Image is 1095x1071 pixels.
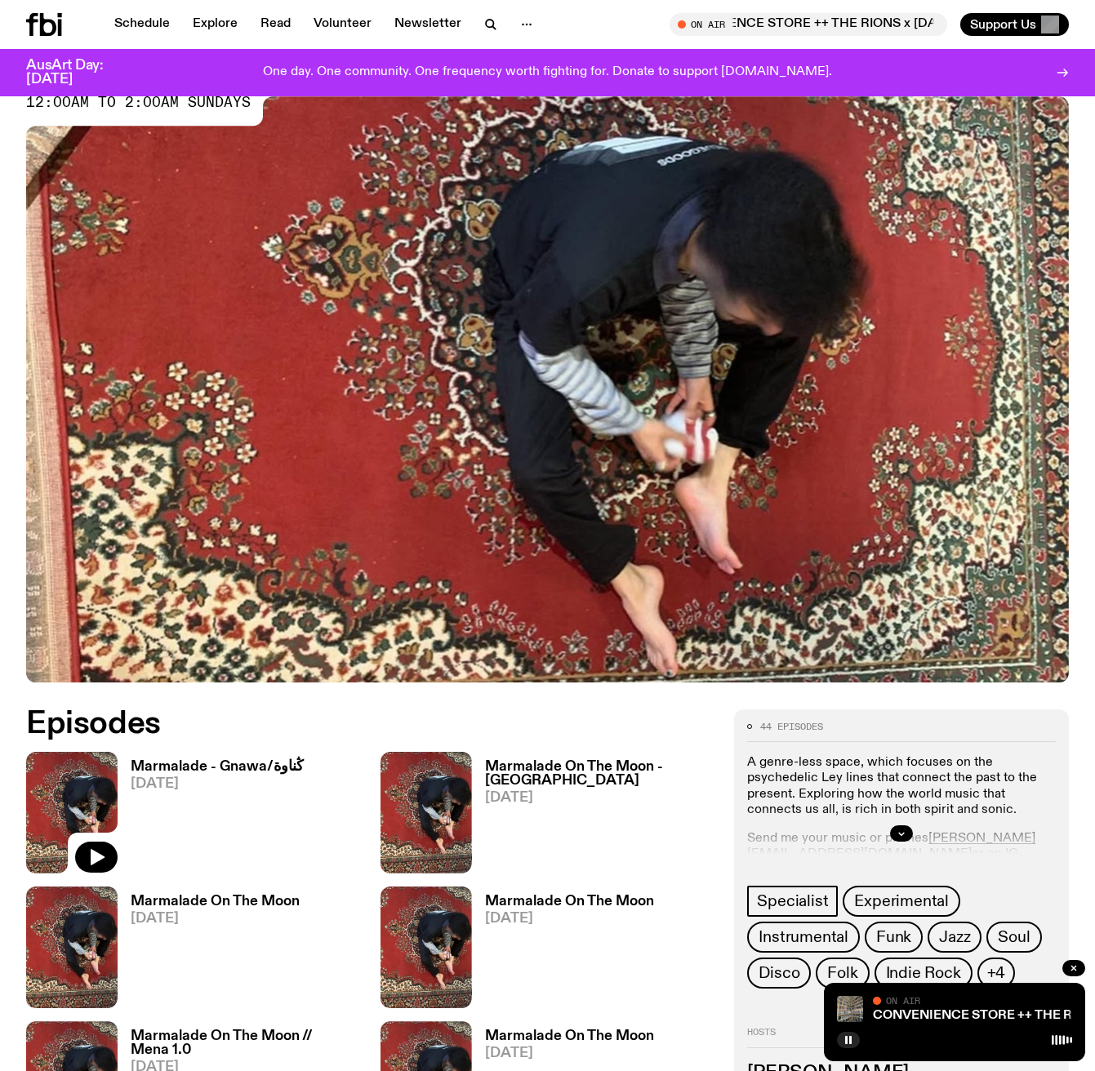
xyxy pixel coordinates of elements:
a: Jazz [928,922,981,953]
a: Marmalade On The Moon[DATE] [472,895,654,1008]
a: Read [251,13,300,36]
h2: Episodes [26,709,714,739]
button: Support Us [960,13,1069,36]
span: Funk [876,928,911,946]
a: Disco [747,958,811,989]
h3: Marmalade - Gnawa/ڭناوة [131,760,304,774]
img: A corner shot of the fbi music library [837,996,863,1022]
a: Soul [986,922,1041,953]
span: On Air [886,995,920,1006]
span: [DATE] [131,777,304,791]
img: Tommy - Persian Rug [381,752,472,873]
img: Tommy - Persian Rug [381,887,472,1008]
a: Experimental [843,886,960,917]
span: 12:00am to 2:00am sundays [26,96,251,109]
img: Tommy - Persian Rug [26,887,118,1008]
a: Folk [816,958,869,989]
span: [DATE] [485,1047,654,1060]
img: Tommy - Persian Rug [26,752,118,873]
a: Funk [865,922,923,953]
span: Jazz [939,928,970,946]
span: [DATE] [485,912,654,926]
a: Marmalade On The Moon - [GEOGRAPHIC_DATA][DATE] [472,760,715,873]
a: Specialist [747,886,838,917]
span: +4 [987,964,1006,982]
h3: Marmalade On The Moon [485,895,654,909]
a: Instrumental [747,922,860,953]
a: Marmalade - Gnawa/ڭناوة[DATE] [118,760,304,873]
h3: Marmalade On The Moon [485,1029,654,1043]
span: Experimental [854,892,949,910]
h2: Hosts [747,1028,1056,1047]
span: Specialist [757,892,828,910]
button: On AirCONVENIENCE STORE ++ THE RIONS x [DATE] Arvos [670,13,947,36]
span: Instrumental [759,928,848,946]
a: Schedule [105,13,180,36]
span: [DATE] [131,912,300,926]
span: Indie Rock [886,964,961,982]
span: [DATE] [485,791,715,805]
img: Tommy - Persian Rug [26,96,1069,682]
h3: AusArt Day: [DATE] [26,59,131,87]
p: A genre-less space, which focuses on the psychedelic Ley lines that connect the past to the prese... [747,755,1056,818]
h3: Marmalade On The Moon [131,895,300,909]
span: Disco [759,964,799,982]
a: Explore [183,13,247,36]
a: Newsletter [385,13,471,36]
p: One day. One community. One frequency worth fighting for. Donate to support [DOMAIN_NAME]. [263,65,832,80]
span: Support Us [970,17,1036,32]
a: Indie Rock [875,958,973,989]
h3: Marmalade On The Moon - [GEOGRAPHIC_DATA] [485,760,715,788]
span: 44 episodes [760,722,823,731]
h3: Marmalade On The Moon // Mena 1.0 [131,1029,361,1057]
a: Volunteer [304,13,381,36]
a: Marmalade On The Moon[DATE] [118,895,300,1008]
button: +4 [977,958,1016,989]
span: Folk [827,964,857,982]
span: Soul [998,928,1030,946]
